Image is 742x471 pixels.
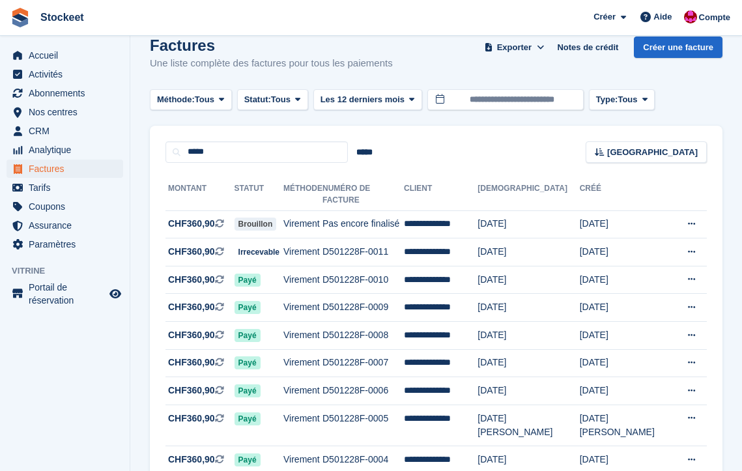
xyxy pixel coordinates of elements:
span: Méthode: [157,93,195,106]
a: menu [7,281,123,307]
span: Nos centres [29,103,107,121]
span: [GEOGRAPHIC_DATA] [607,146,698,159]
td: Virement [283,377,322,405]
span: Payé [235,412,261,425]
td: D501228F-0005 [322,405,404,446]
span: CHF360,90 [168,300,215,314]
td: [DATE] [580,266,679,294]
td: Pas encore finalisé [322,210,404,238]
td: Virement [283,405,322,446]
td: [DATE] [478,210,579,238]
span: Analytique [29,141,107,159]
a: menu [7,141,123,159]
td: [DATE] [580,238,679,266]
span: Accueil [29,46,107,64]
button: Méthode: Tous [150,89,232,111]
a: menu [7,65,123,83]
a: Créer une facture [634,36,722,58]
td: Virement [283,322,322,350]
td: [DATE] [478,377,579,405]
a: menu [7,235,123,253]
span: CHF360,90 [168,273,215,287]
a: menu [7,160,123,178]
p: Une liste complète des factures pour tous les paiements [150,56,393,71]
span: Portail de réservation [29,281,107,307]
span: Assurance [29,216,107,235]
button: Exporter [481,36,547,58]
a: menu [7,122,123,140]
span: Brouillon [235,218,277,231]
td: D501228F-0006 [322,377,404,405]
td: [DATE] [478,266,579,294]
span: Coupons [29,197,107,216]
a: menu [7,84,123,102]
td: D501228F-0008 [322,322,404,350]
td: D501228F-0011 [322,238,404,266]
span: Statut: [244,93,271,106]
th: Méthode [283,178,322,211]
span: Irrecevable [235,246,283,259]
span: Abonnements [29,84,107,102]
a: Stockeet [35,7,89,28]
span: Compte [699,11,730,24]
span: Exporter [497,41,532,54]
span: CHF360,90 [168,245,215,259]
img: stora-icon-8386f47178a22dfd0bd8f6a31ec36ba5ce8667c1dd55bd0f319d3a0aa187defe.svg [10,8,30,27]
span: CRM [29,122,107,140]
span: Payé [235,384,261,397]
span: Créer [593,10,616,23]
img: Valentin BURDET [684,10,697,23]
span: Activités [29,65,107,83]
button: Type: Tous [589,89,655,111]
span: CHF360,90 [168,412,215,425]
td: [DATE] [580,349,679,377]
th: [DEMOGRAPHIC_DATA] [478,178,579,211]
button: Les 12 derniers mois [313,89,422,111]
th: Client [404,178,478,211]
span: CHF360,90 [168,356,215,369]
td: [DATE] [580,322,679,350]
span: Factures [29,160,107,178]
span: CHF360,90 [168,217,215,231]
button: Statut: Tous [237,89,308,111]
span: Les 12 derniers mois [321,93,405,106]
span: Tous [195,93,214,106]
span: Tous [618,93,637,106]
td: [DATE] [478,238,579,266]
span: Tarifs [29,178,107,197]
th: Créé [580,178,679,211]
a: menu [7,103,123,121]
td: [DATE] [580,210,679,238]
td: Virement [283,294,322,322]
td: [DATE] [580,294,679,322]
th: Montant [165,178,235,211]
a: menu [7,178,123,197]
a: Notes de crédit [552,36,623,58]
td: D501228F-0007 [322,349,404,377]
span: Type: [596,93,618,106]
span: CHF360,90 [168,453,215,466]
a: Boutique d'aperçu [107,286,123,302]
td: [DATE] [478,294,579,322]
h1: Factures [150,36,393,54]
span: Payé [235,329,261,342]
th: Numéro de facture [322,178,404,211]
td: Virement [283,266,322,294]
td: [DATE][PERSON_NAME] [580,405,679,446]
td: [DATE] [478,349,579,377]
td: [DATE][PERSON_NAME] [478,405,579,446]
a: menu [7,216,123,235]
span: Payé [235,356,261,369]
a: menu [7,46,123,64]
td: D501228F-0009 [322,294,404,322]
td: Virement [283,349,322,377]
span: Tous [271,93,291,106]
td: [DATE] [580,377,679,405]
td: Virement [283,210,322,238]
span: Vitrine [12,264,130,278]
span: Payé [235,453,261,466]
td: Virement [283,238,322,266]
a: menu [7,197,123,216]
span: Payé [235,301,261,314]
td: [DATE] [478,322,579,350]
